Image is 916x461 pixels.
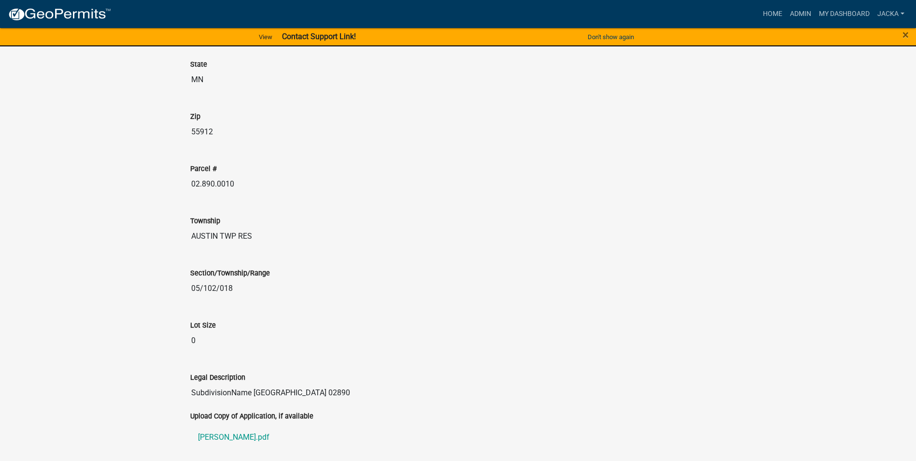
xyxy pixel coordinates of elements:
[190,426,726,449] a: [PERSON_NAME].pdf
[190,322,216,329] label: Lot Size
[190,218,220,225] label: Township
[255,29,276,45] a: View
[190,61,207,68] label: State
[815,5,874,23] a: My Dashboard
[282,32,356,41] strong: Contact Support Link!
[902,29,909,41] button: Close
[902,28,909,42] span: ×
[190,114,200,120] label: Zip
[190,166,217,173] label: Parcel #
[190,413,313,420] label: Upload Copy of Application, if available
[874,5,908,23] a: jacka
[190,375,245,381] label: Legal Description
[584,29,638,45] button: Don't show again
[786,5,815,23] a: Admin
[759,5,786,23] a: Home
[190,270,270,277] label: Section/Township/Range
